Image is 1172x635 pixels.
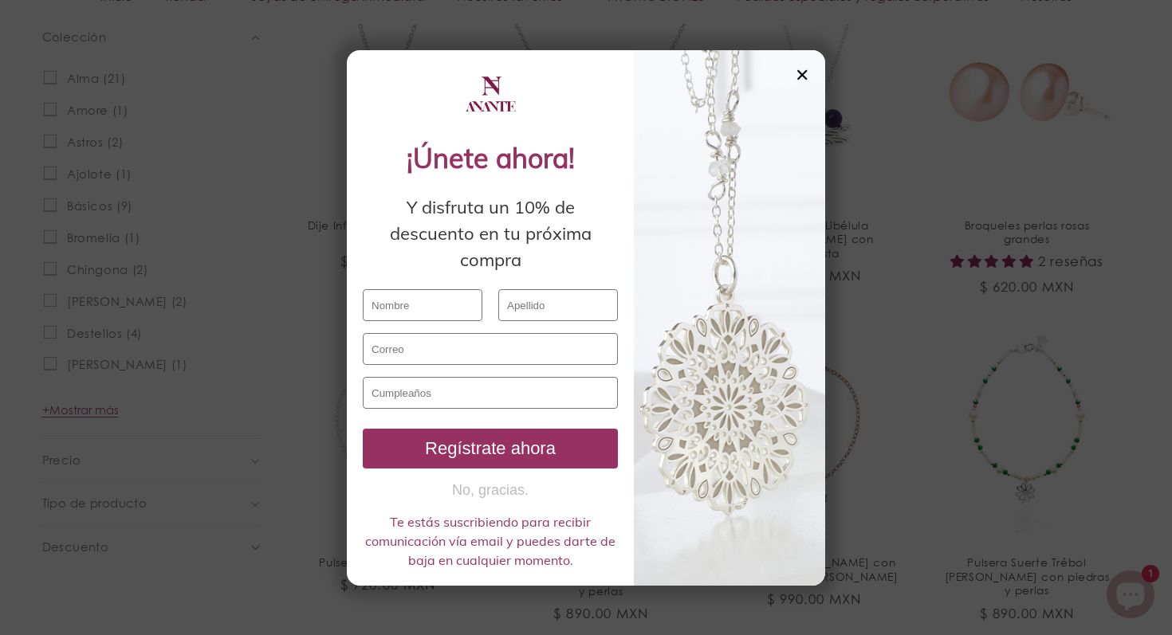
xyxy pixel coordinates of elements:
[795,66,809,84] div: ✕
[498,289,618,321] input: Apellido
[462,66,518,122] img: logo
[363,377,618,409] input: Cumpleaños
[363,512,618,570] div: Te estás suscribiendo para recibir comunicación vía email y puedes darte de baja en cualquier mom...
[363,138,618,178] div: ¡Únete ahora!
[363,194,618,273] div: Y disfruta un 10% de descuento en tu próxima compra
[363,289,482,321] input: Nombre
[363,429,618,468] button: Regístrate ahora
[363,480,618,500] button: No, gracias.
[369,438,612,459] div: Regístrate ahora
[363,333,618,365] input: Correo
